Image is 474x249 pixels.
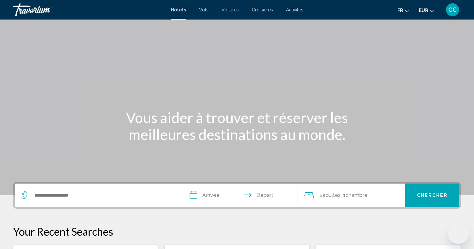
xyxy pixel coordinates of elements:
[346,192,367,198] span: Chambre
[199,7,208,12] a: Vols
[171,7,186,12] a: Hôtels
[115,109,359,143] h1: Vous aider à trouver et réserver les meilleures destinations au monde.
[397,6,409,15] button: Change language
[405,184,459,207] button: Chercher
[448,223,469,244] iframe: Bouton de lancement de la fenêtre de messagerie
[417,193,448,198] span: Chercher
[341,191,367,200] span: , 1
[222,7,239,12] a: Voitures
[183,184,297,207] button: Check in and out dates
[252,7,273,12] a: Croisières
[320,191,341,200] span: 2
[13,225,461,238] p: Your Recent Searches
[15,184,459,207] div: Search widget
[448,7,457,13] span: CC
[13,3,164,16] a: Travorium
[419,8,428,13] span: EUR
[444,3,461,17] button: User Menu
[419,6,434,15] button: Change currency
[397,8,403,13] span: fr
[297,184,405,207] button: Travelers: 2 adults, 0 children
[323,192,341,198] span: Adultes
[286,7,303,12] a: Activités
